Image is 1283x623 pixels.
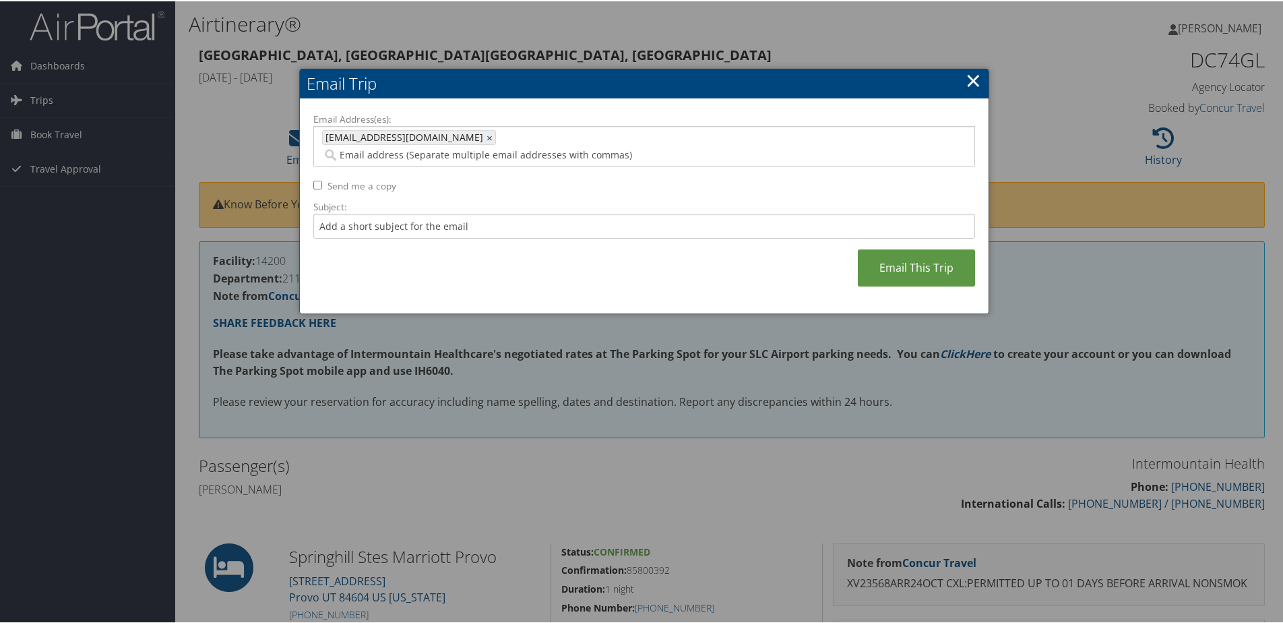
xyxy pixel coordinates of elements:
input: Add a short subject for the email [313,212,975,237]
h2: Email Trip [300,67,989,97]
a: × [487,129,495,143]
input: Email address (Separate multiple email addresses with commas) [322,147,827,160]
a: × [966,65,981,92]
label: Email Address(es): [313,111,975,125]
label: Subject: [313,199,975,212]
span: [EMAIL_ADDRESS][DOMAIN_NAME] [323,129,483,143]
label: Send me a copy [327,178,396,191]
a: Email This Trip [858,248,975,285]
